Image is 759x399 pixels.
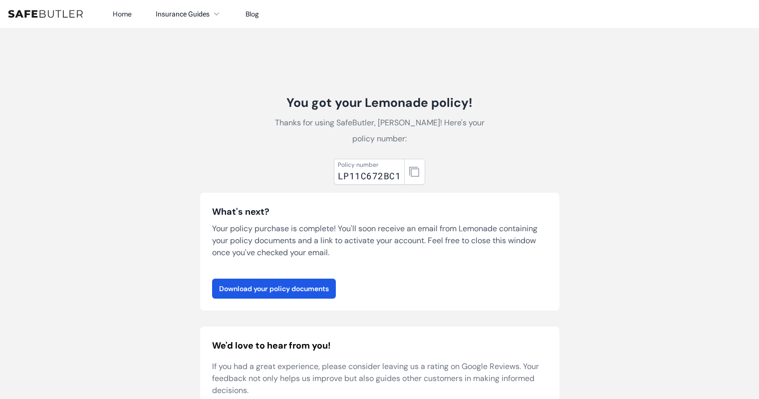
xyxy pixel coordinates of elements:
p: If you had a great experience, please consider leaving us a rating on Google Reviews. Your feedba... [212,361,547,397]
p: Your policy purchase is complete! You'll soon receive an email from Lemonade containing your poli... [212,223,547,259]
img: SafeButler Text Logo [8,10,83,18]
button: Insurance Guides [156,8,222,20]
h1: You got your Lemonade policy! [268,95,492,111]
p: Thanks for using SafeButler, [PERSON_NAME]! Here's your policy number: [268,115,492,147]
h3: What's next? [212,205,547,219]
h2: We'd love to hear from you! [212,339,547,353]
div: LP11C672BC1 [338,169,401,183]
a: Download your policy documents [212,279,336,299]
div: Policy number [338,161,401,169]
a: Blog [246,9,259,18]
a: Home [113,9,132,18]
